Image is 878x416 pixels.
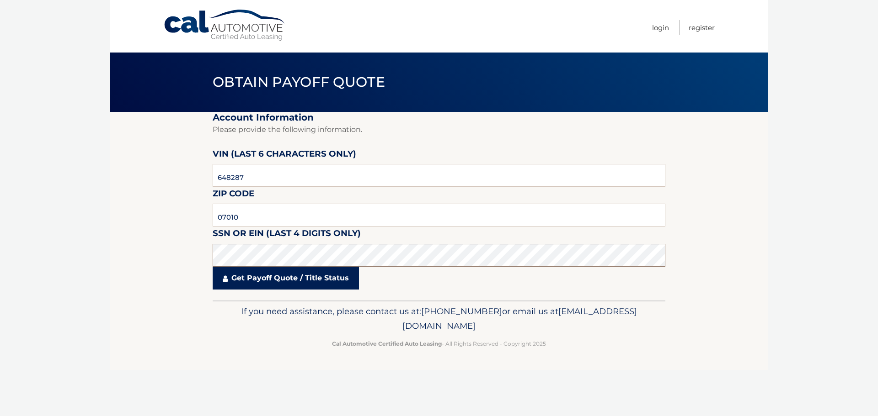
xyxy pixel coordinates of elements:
[213,123,665,136] p: Please provide the following information.
[213,187,254,204] label: Zip Code
[689,20,715,35] a: Register
[332,340,442,347] strong: Cal Automotive Certified Auto Leasing
[421,306,502,316] span: [PHONE_NUMBER]
[219,304,659,333] p: If you need assistance, please contact us at: or email us at
[213,226,361,243] label: SSN or EIN (last 4 digits only)
[163,9,287,42] a: Cal Automotive
[652,20,669,35] a: Login
[213,267,359,290] a: Get Payoff Quote / Title Status
[213,74,385,90] span: Obtain Payoff Quote
[219,339,659,348] p: - All Rights Reserved - Copyright 2025
[213,147,356,164] label: VIN (last 6 characters only)
[213,112,665,123] h2: Account Information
